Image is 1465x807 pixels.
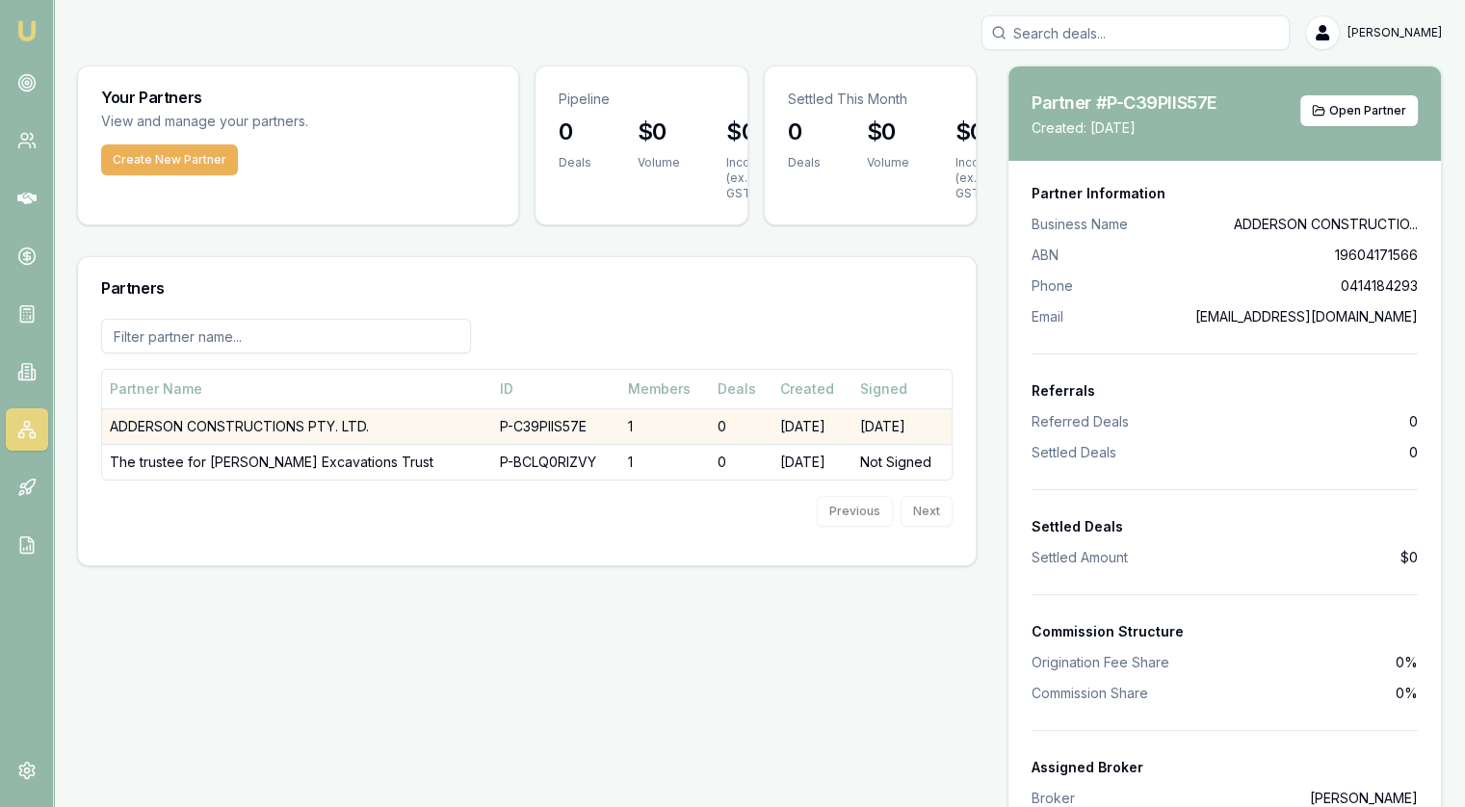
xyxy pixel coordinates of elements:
div: Income (ex. GST) [726,155,769,201]
span: ADDERSON CONSTRUCTIO... [1234,215,1418,234]
div: Not Signed [859,453,944,472]
span: Referred Deals [1032,412,1129,431]
td: ADDERSON CONSTRUCTIONS PTY. LTD. [102,408,492,444]
div: Partner Name [110,379,484,399]
td: [DATE] [772,408,852,444]
td: The trustee for [PERSON_NAME] Excavations Trust [102,444,492,480]
span: 0 [1409,443,1418,462]
span: Origination Fee Share [1032,653,1169,672]
span: 0% [1396,684,1418,703]
div: Deals [718,379,764,399]
div: Members [628,379,702,399]
span: [EMAIL_ADDRESS][DOMAIN_NAME] [1195,307,1418,326]
span: 0 [1409,412,1418,431]
td: 1 [620,408,710,444]
div: Commission Structure [1032,622,1418,641]
span: Email [1032,307,1063,326]
td: [DATE] [851,408,952,444]
div: Deals [788,155,821,170]
input: Filter partner name... [101,319,471,353]
h3: Partners [101,280,953,296]
img: emu-icon-u.png [15,19,39,42]
h3: $0 [638,117,680,147]
span: Open Partner [1329,103,1406,118]
span: [PERSON_NAME] [1347,25,1442,40]
h3: $0 [955,117,998,147]
div: Referrals [1032,381,1418,401]
h3: 0 [559,117,591,147]
span: Commission Share [1032,684,1148,703]
td: 0 [710,408,772,444]
td: P-BCLQ0RIZVY [492,444,620,480]
span: Settled Amount [1032,548,1128,567]
span: Business Name [1032,215,1128,234]
div: Signed [859,379,944,399]
div: Created [780,379,845,399]
td: 0 [710,444,772,480]
h3: $0 [726,117,769,147]
td: P-C39PIIS57E [492,408,620,444]
span: 19604171566 [1335,246,1418,265]
span: 0% [1396,653,1418,672]
div: Partner Information [1032,184,1418,203]
div: Assigned Broker [1032,758,1418,777]
button: Create New Partner [101,144,238,175]
td: 1 [620,444,710,480]
div: Volume [867,155,909,170]
h3: Partner #P-C39PIIS57E [1032,90,1248,117]
button: Open Partner [1300,95,1418,126]
td: [DATE] [772,444,852,480]
span: $0 [1400,548,1418,567]
span: Phone [1032,276,1073,296]
p: Pipeline [559,90,724,109]
span: Settled Deals [1032,443,1116,462]
p: Settled This Month [788,90,954,109]
span: 0414184293 [1341,276,1418,296]
p: Created: [DATE] [1032,118,1248,138]
div: ID [500,379,613,399]
div: Income (ex. GST) [955,155,998,201]
div: Settled Deals [1032,517,1418,536]
span: ABN [1032,246,1059,265]
div: Volume [638,155,680,170]
h3: Your Partners [101,90,495,105]
div: Deals [559,155,591,170]
h3: $0 [867,117,909,147]
h3: 0 [788,117,821,147]
input: Search deals [981,15,1290,50]
p: View and manage your partners. [101,111,495,133]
